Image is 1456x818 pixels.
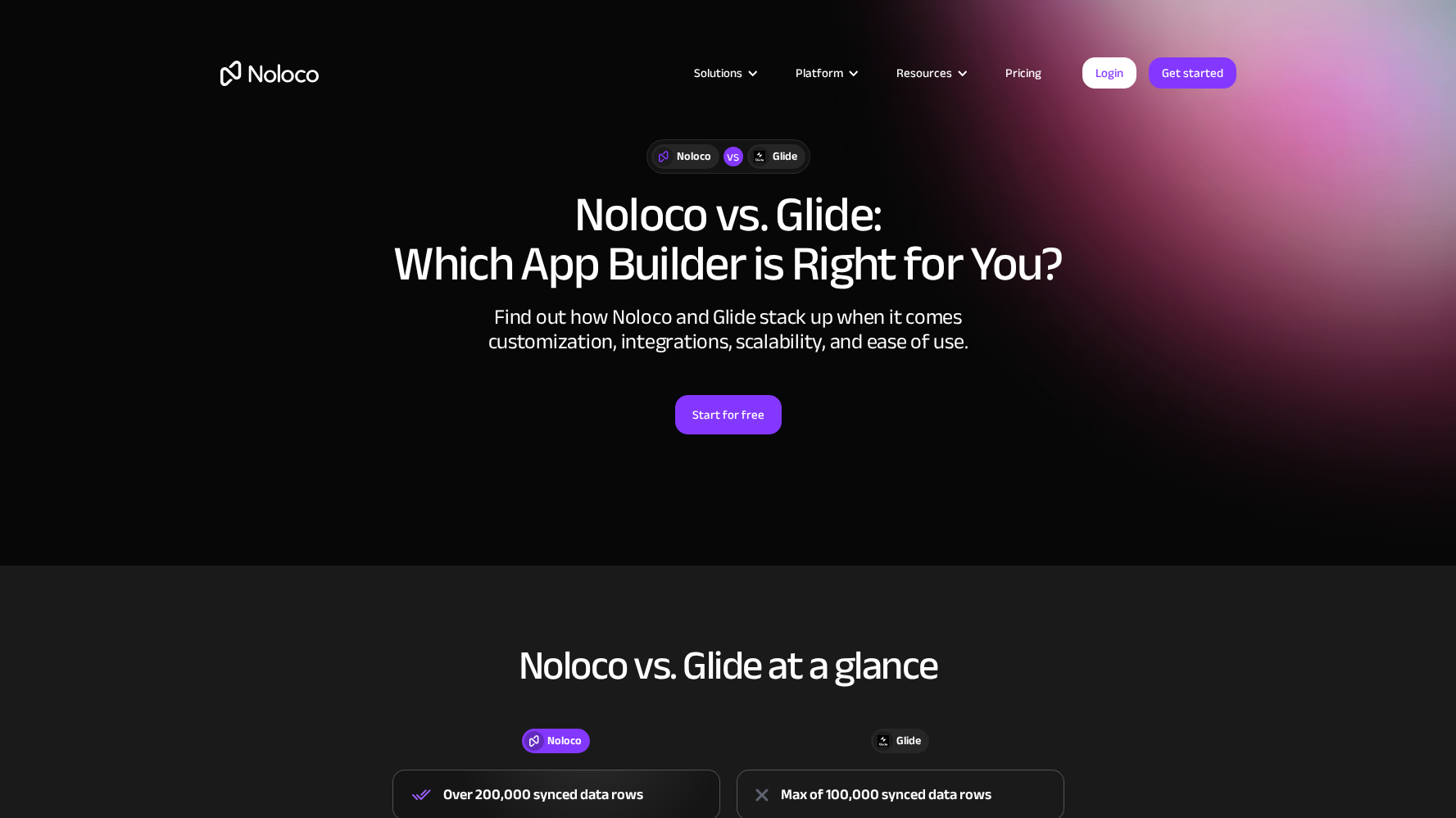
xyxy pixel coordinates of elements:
h2: Noloco vs. Glide at a glance [220,643,1236,688]
div: Find out how Noloco and Glide stack up when it comes customization, integrations, scalability, an... [483,305,974,354]
div: Over 200,000 synced data rows [443,783,643,807]
a: Get started [1149,57,1236,89]
a: Start for free [675,395,782,434]
div: Platform [796,62,843,84]
div: Solutions [674,62,775,84]
div: Noloco [547,732,582,750]
div: Noloco [677,148,711,166]
div: Glide [896,732,921,750]
div: Max of 100,000 synced data rows [781,783,991,807]
h1: Noloco vs. Glide: Which App Builder is Right for You? [220,190,1236,289]
div: vs [723,147,743,166]
div: Platform [775,62,876,84]
div: Solutions [694,62,742,84]
div: Resources [876,62,985,84]
a: home [220,61,319,86]
a: Login [1082,57,1136,89]
div: Glide [773,148,797,166]
div: Resources [896,62,952,84]
a: Pricing [985,62,1062,84]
